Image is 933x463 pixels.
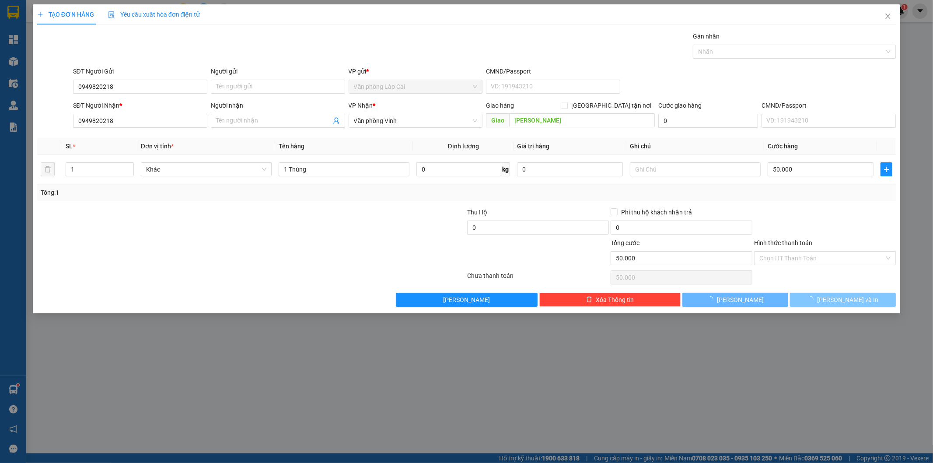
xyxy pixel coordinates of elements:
[37,11,94,18] span: TẠO ĐƠN HÀNG
[658,102,702,109] label: Cước giao hàng
[486,113,509,127] span: Giao
[37,11,43,18] span: plus
[354,80,478,93] span: Văn phòng Lào Cai
[876,4,900,29] button: Close
[817,295,878,305] span: [PERSON_NAME] và In
[611,239,639,246] span: Tổng cước
[141,143,174,150] span: Đơn vị tính
[126,170,132,175] span: down
[626,138,764,155] th: Ghi chú
[881,162,892,176] button: plus
[73,67,207,76] div: SĐT Người Gửi
[568,101,655,110] span: [GEOGRAPHIC_DATA] tận nơi
[443,295,490,305] span: [PERSON_NAME]
[539,293,681,307] button: deleteXóa Thông tin
[211,101,345,110] div: Người nhận
[768,143,798,150] span: Cước hàng
[5,51,70,65] h2: IG2C7IUN
[124,169,133,176] span: Decrease Value
[707,296,717,302] span: loading
[333,117,340,124] span: user-add
[884,13,891,20] span: close
[881,166,892,173] span: plus
[658,114,758,128] input: Cước giao hàng
[126,164,132,169] span: up
[349,67,483,76] div: VP gửi
[108,11,115,18] img: icon
[807,296,817,302] span: loading
[586,296,592,303] span: delete
[66,143,73,150] span: SL
[396,293,538,307] button: [PERSON_NAME]
[117,7,211,21] b: [DOMAIN_NAME]
[73,101,207,110] div: SĐT Người Nhận
[596,295,634,305] span: Xóa Thông tin
[762,101,896,110] div: CMND/Passport
[46,51,161,111] h1: Giao dọc đường
[41,188,360,197] div: Tổng: 1
[618,207,695,217] span: Phí thu hộ khách nhận trả
[790,293,896,307] button: [PERSON_NAME] và In
[630,162,761,176] input: Ghi Chú
[124,163,133,169] span: Increase Value
[279,143,304,150] span: Tên hàng
[108,11,200,18] span: Yêu cầu xuất hóa đơn điện tử
[279,162,409,176] input: VD: Bàn, Ghế
[41,162,55,176] button: delete
[682,293,788,307] button: [PERSON_NAME]
[37,11,131,45] b: [PERSON_NAME] (Vinh - Sapa)
[509,113,655,127] input: Dọc đường
[693,33,720,40] label: Gán nhãn
[354,114,478,127] span: Văn phòng Vinh
[717,295,764,305] span: [PERSON_NAME]
[486,67,620,76] div: CMND/Passport
[517,162,623,176] input: 0
[754,239,812,246] label: Hình thức thanh toán
[486,102,514,109] span: Giao hàng
[349,102,373,109] span: VP Nhận
[146,163,266,176] span: Khác
[467,209,487,216] span: Thu Hộ
[517,143,549,150] span: Giá trị hàng
[467,271,610,286] div: Chưa thanh toán
[501,162,510,176] span: kg
[211,67,345,76] div: Người gửi
[448,143,479,150] span: Định lượng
